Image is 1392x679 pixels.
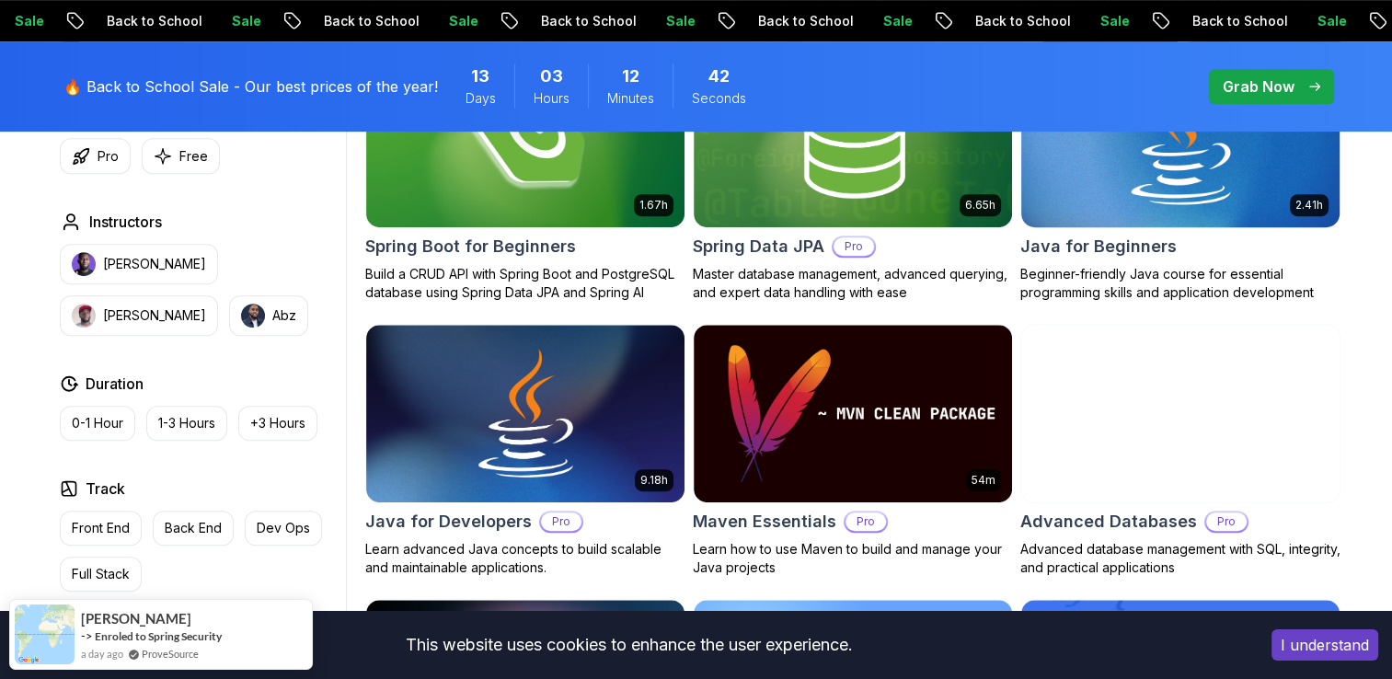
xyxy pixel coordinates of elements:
p: Back to School [1145,12,1271,30]
p: Sale [1271,12,1329,30]
img: Maven Essentials card [694,325,1012,503]
img: instructor img [72,252,96,276]
p: Abz [272,306,296,325]
span: 42 Seconds [708,63,730,89]
p: 1.67h [639,198,668,213]
img: Spring Boot for Beginners card [366,49,684,227]
span: Seconds [692,89,746,108]
p: Sale [619,12,678,30]
p: Advanced database management with SQL, integrity, and practical applications [1020,540,1340,577]
span: 13 Days [471,63,489,89]
p: [PERSON_NAME] [103,306,206,325]
a: Spring Data JPA card6.65hNEWSpring Data JPAProMaster database management, advanced querying, and ... [693,48,1013,302]
button: 0-1 Hour [60,406,135,441]
p: Free [179,147,208,166]
p: 1-3 Hours [158,414,215,432]
p: 54m [972,473,995,488]
p: Pro [1206,512,1247,531]
p: [PERSON_NAME] [103,255,206,273]
p: Pro [98,147,119,166]
p: Learn advanced Java concepts to build scalable and maintainable applications. [365,540,685,577]
a: Java for Developers card9.18hJava for DevelopersProLearn advanced Java concepts to build scalable... [365,324,685,578]
span: Days [466,89,496,108]
img: instructor img [241,304,265,328]
p: 2.41h [1295,198,1323,213]
p: 🔥 Back to School Sale - Our best prices of the year! [63,75,438,98]
h2: Advanced Databases [1020,509,1197,535]
a: Enroled to Spring Security [95,629,222,643]
span: Hours [534,89,569,108]
p: Beginner-friendly Java course for essential programming skills and application development [1020,265,1340,302]
div: This website uses cookies to enhance the user experience. [14,625,1244,665]
button: Dev Ops [245,511,322,546]
p: Back to School [711,12,836,30]
span: 3 Hours [540,63,563,89]
button: Pro [60,138,131,174]
p: Sale [185,12,244,30]
button: Accept cookies [1271,629,1378,661]
a: Advanced Databases cardAdvanced DatabasesProAdvanced database management with SQL, integrity, and... [1020,324,1340,578]
a: Maven Essentials card54mMaven EssentialsProLearn how to use Maven to build and manage your Java p... [693,324,1013,578]
h2: Spring Boot for Beginners [365,234,576,259]
button: 1-3 Hours [146,406,227,441]
p: Back to School [60,12,185,30]
button: +3 Hours [238,406,317,441]
a: Spring Boot for Beginners card1.67hNEWSpring Boot for BeginnersBuild a CRUD API with Spring Boot ... [365,48,685,302]
p: Pro [834,237,874,256]
h2: Duration [86,373,144,395]
span: Minutes [607,89,654,108]
button: instructor img[PERSON_NAME] [60,244,218,284]
a: ProveSource [142,646,199,662]
p: Learn how to use Maven to build and manage your Java projects [693,540,1013,577]
h2: Track [86,478,125,500]
p: Sale [1053,12,1112,30]
button: Front End [60,511,142,546]
button: instructor imgAbz [229,295,308,336]
button: instructor img[PERSON_NAME] [60,295,218,336]
p: Back to School [494,12,619,30]
img: Java for Beginners card [1013,44,1347,231]
p: Pro [541,512,581,531]
p: Sale [836,12,895,30]
p: Build a CRUD API with Spring Boot and PostgreSQL database using Spring Data JPA and Spring AI [365,265,685,302]
span: a day ago [81,646,123,662]
h2: Java for Developers [365,509,532,535]
p: 0-1 Hour [72,414,123,432]
img: Java for Developers card [366,325,684,503]
img: provesource social proof notification image [15,604,75,664]
p: Dev Ops [257,519,310,537]
p: Master database management, advanced querying, and expert data handling with ease [693,265,1013,302]
p: Back to School [277,12,402,30]
p: +3 Hours [250,414,305,432]
img: Spring Data JPA card [694,49,1012,227]
p: Back End [165,519,222,537]
span: 12 Minutes [622,63,639,89]
button: Free [142,138,220,174]
p: Pro [846,512,886,531]
p: Front End [72,519,130,537]
h2: Spring Data JPA [693,234,824,259]
button: Full Stack [60,557,142,592]
p: Sale [402,12,461,30]
a: Java for Beginners card2.41hJava for BeginnersBeginner-friendly Java course for essential program... [1020,48,1340,302]
span: -> [81,628,93,643]
p: 9.18h [640,473,668,488]
span: [PERSON_NAME] [81,611,191,627]
p: Back to School [928,12,1053,30]
img: instructor img [72,304,96,328]
h2: Maven Essentials [693,509,836,535]
button: Back End [153,511,234,546]
img: Advanced Databases card [1021,325,1340,503]
p: 6.65h [965,198,995,213]
p: Full Stack [72,565,130,583]
p: Grab Now [1223,75,1294,98]
h2: Instructors [89,211,162,233]
h2: Java for Beginners [1020,234,1177,259]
